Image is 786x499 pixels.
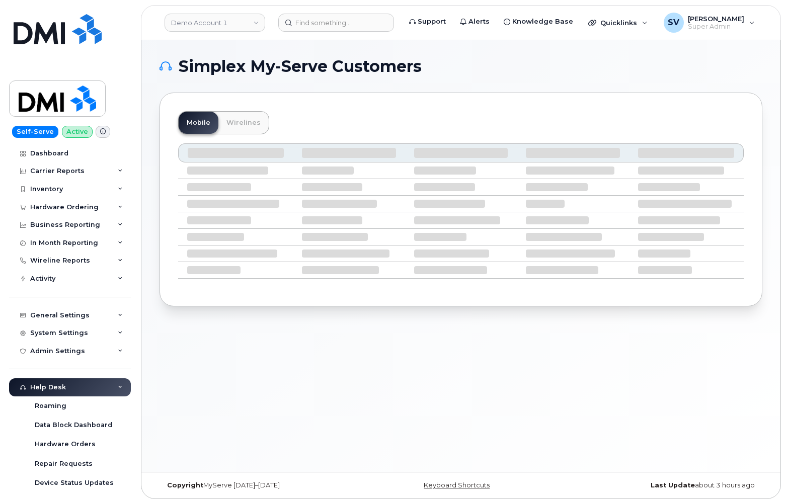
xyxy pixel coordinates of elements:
[218,112,269,134] a: Wirelines
[651,481,695,489] strong: Last Update
[167,481,203,489] strong: Copyright
[424,481,490,489] a: Keyboard Shortcuts
[562,481,762,489] div: about 3 hours ago
[179,59,422,74] span: Simplex My-Serve Customers
[179,112,218,134] a: Mobile
[160,481,360,489] div: MyServe [DATE]–[DATE]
